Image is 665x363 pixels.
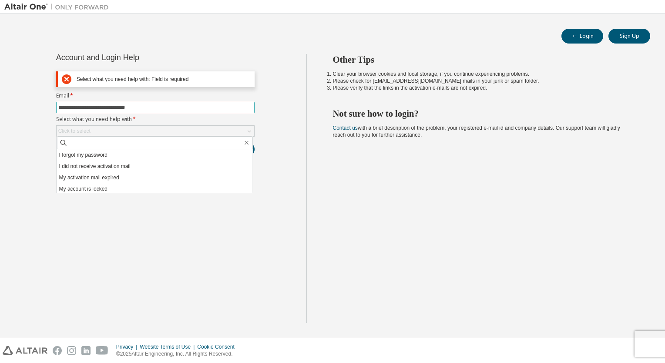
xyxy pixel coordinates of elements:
[56,116,255,123] label: Select what you need help with
[56,92,255,99] label: Email
[333,125,620,138] span: with a brief description of the problem, your registered e-mail id and company details. Our suppo...
[116,350,240,358] p: © 2025 Altair Engineering, Inc. All Rights Reserved.
[333,54,635,65] h2: Other Tips
[53,346,62,355] img: facebook.svg
[333,125,358,131] a: Contact us
[56,54,215,61] div: Account and Login Help
[58,128,91,134] div: Click to select
[57,149,253,161] li: I forgot my password
[4,3,113,11] img: Altair One
[116,343,140,350] div: Privacy
[333,77,635,84] li: Please check for [EMAIL_ADDRESS][DOMAIN_NAME] mails in your junk or spam folder.
[608,29,650,44] button: Sign Up
[81,346,91,355] img: linkedin.svg
[140,343,197,350] div: Website Terms of Use
[57,126,254,136] div: Click to select
[77,76,251,83] div: Select what you need help with: Field is required
[197,343,239,350] div: Cookie Consent
[333,84,635,91] li: Please verify that the links in the activation e-mails are not expired.
[67,346,76,355] img: instagram.svg
[96,346,108,355] img: youtube.svg
[333,71,635,77] li: Clear your browser cookies and local storage, if you continue experiencing problems.
[333,108,635,119] h2: Not sure how to login?
[561,29,603,44] button: Login
[3,346,47,355] img: altair_logo.svg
